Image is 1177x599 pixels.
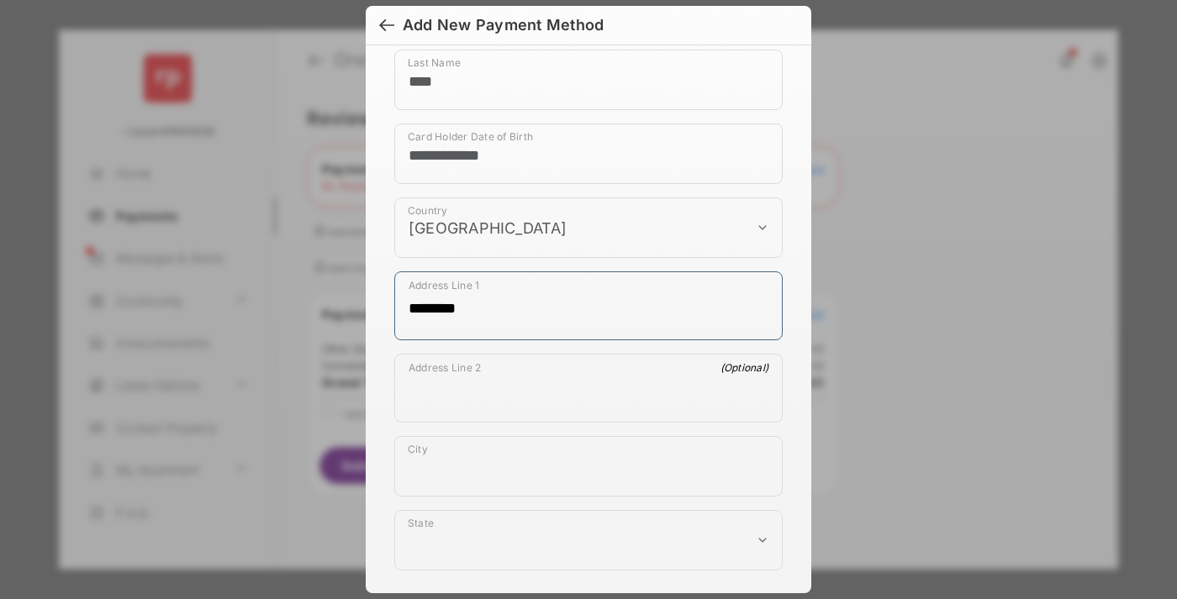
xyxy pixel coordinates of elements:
[394,354,783,423] div: payment_method_screening[postal_addresses][addressLine2]
[403,16,604,34] div: Add New Payment Method
[394,271,783,340] div: payment_method_screening[postal_addresses][addressLine1]
[394,436,783,497] div: payment_method_screening[postal_addresses][locality]
[394,510,783,570] div: payment_method_screening[postal_addresses][administrativeArea]
[394,197,783,258] div: payment_method_screening[postal_addresses][country]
